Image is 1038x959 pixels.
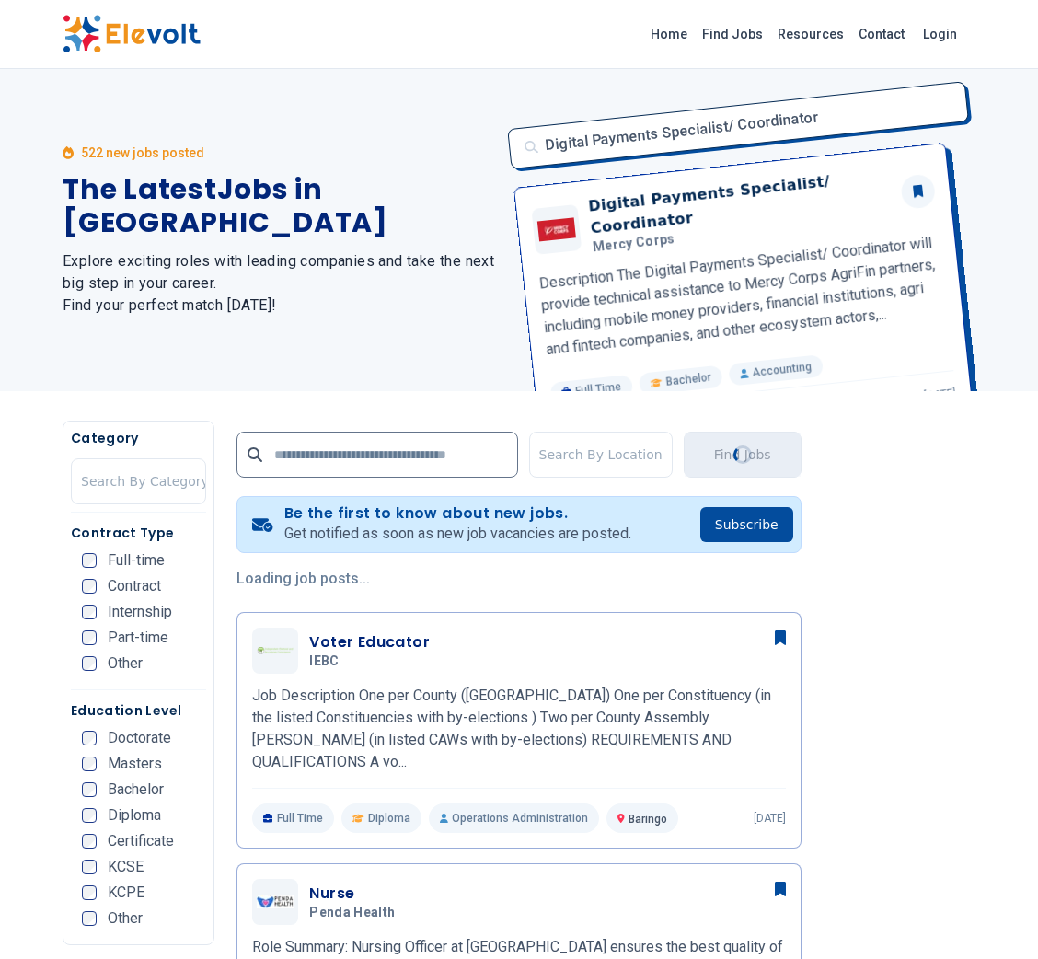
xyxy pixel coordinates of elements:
img: Penda Health [257,895,294,908]
h4: Be the first to know about new jobs. [284,504,631,523]
input: Full-time [82,553,97,568]
a: Login [912,16,968,52]
h3: Nurse [309,883,402,905]
p: Job Description One per County ([GEOGRAPHIC_DATA]) One per Constituency (in the listed Constituen... [252,685,785,773]
span: Part-time [108,630,168,645]
a: IEBCVoter EducatorIEBCJob Description One per County ([GEOGRAPHIC_DATA]) One per Constituency (in... [252,628,785,833]
p: Operations Administration [429,803,599,833]
a: Resources [770,19,851,49]
span: IEBC [309,653,339,670]
span: Doctorate [108,731,171,745]
span: Full-time [108,553,165,568]
h5: Contract Type [71,524,206,542]
h2: Explore exciting roles with leading companies and take the next big step in your career. Find you... [63,250,497,317]
h1: The Latest Jobs in [GEOGRAPHIC_DATA] [63,173,497,239]
input: Other [82,911,97,926]
span: Internship [108,605,172,619]
a: Home [643,19,695,49]
img: Elevolt [63,15,201,53]
input: Certificate [82,834,97,849]
img: IEBC [257,647,294,654]
input: KCPE [82,885,97,900]
span: Bachelor [108,782,164,797]
button: Find JobsLoading... [684,432,802,478]
p: Get notified as soon as new job vacancies are posted. [284,523,631,545]
button: Subscribe [700,507,793,542]
span: Certificate [108,834,174,849]
a: Contact [851,19,912,49]
input: Contract [82,579,97,594]
span: Other [108,911,143,926]
div: Loading... [732,444,753,465]
h5: Category [71,429,206,447]
p: [DATE] [754,811,786,826]
h3: Voter Educator [309,631,430,653]
span: Baringo [629,813,667,826]
p: Full Time [252,803,334,833]
input: KCSE [82,860,97,874]
span: Diploma [368,811,410,826]
input: Internship [82,605,97,619]
span: KCSE [108,860,144,874]
input: Other [82,656,97,671]
span: Diploma [108,808,161,823]
span: Other [108,656,143,671]
input: Bachelor [82,782,97,797]
span: Penda Health [309,905,395,921]
p: 522 new jobs posted [81,144,204,162]
a: Find Jobs [695,19,770,49]
span: KCPE [108,885,144,900]
iframe: Chat Widget [946,871,1038,959]
span: Contract [108,579,161,594]
p: Loading job posts... [236,568,801,590]
input: Doctorate [82,731,97,745]
input: Part-time [82,630,97,645]
h5: Education Level [71,701,206,720]
span: Masters [108,757,162,771]
input: Diploma [82,808,97,823]
input: Masters [82,757,97,771]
